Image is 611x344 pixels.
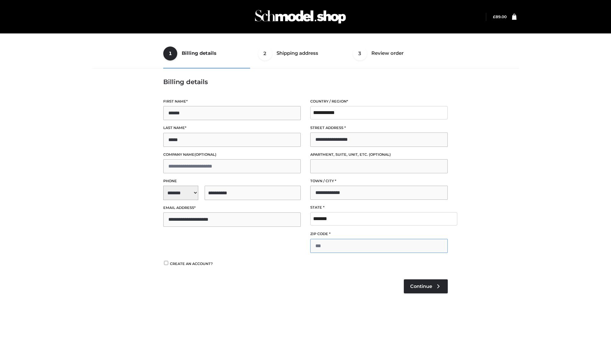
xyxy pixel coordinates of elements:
label: Last name [163,125,301,131]
span: (optional) [369,152,391,157]
bdi: 89.00 [493,14,507,19]
label: Phone [163,178,301,184]
span: £ [493,14,495,19]
input: Create an account? [163,261,169,265]
label: Email address [163,205,301,211]
span: Create an account? [170,262,213,266]
span: (optional) [194,152,216,157]
label: Country / Region [310,98,448,104]
a: £89.00 [493,14,507,19]
label: Town / City [310,178,448,184]
a: Continue [404,279,448,293]
label: Company name [163,152,301,158]
label: State [310,204,448,211]
h3: Billing details [163,78,448,86]
span: Continue [410,283,432,289]
label: Apartment, suite, unit, etc. [310,152,448,158]
label: First name [163,98,301,104]
img: Schmodel Admin 964 [253,4,348,29]
label: Street address [310,125,448,131]
label: ZIP Code [310,231,448,237]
